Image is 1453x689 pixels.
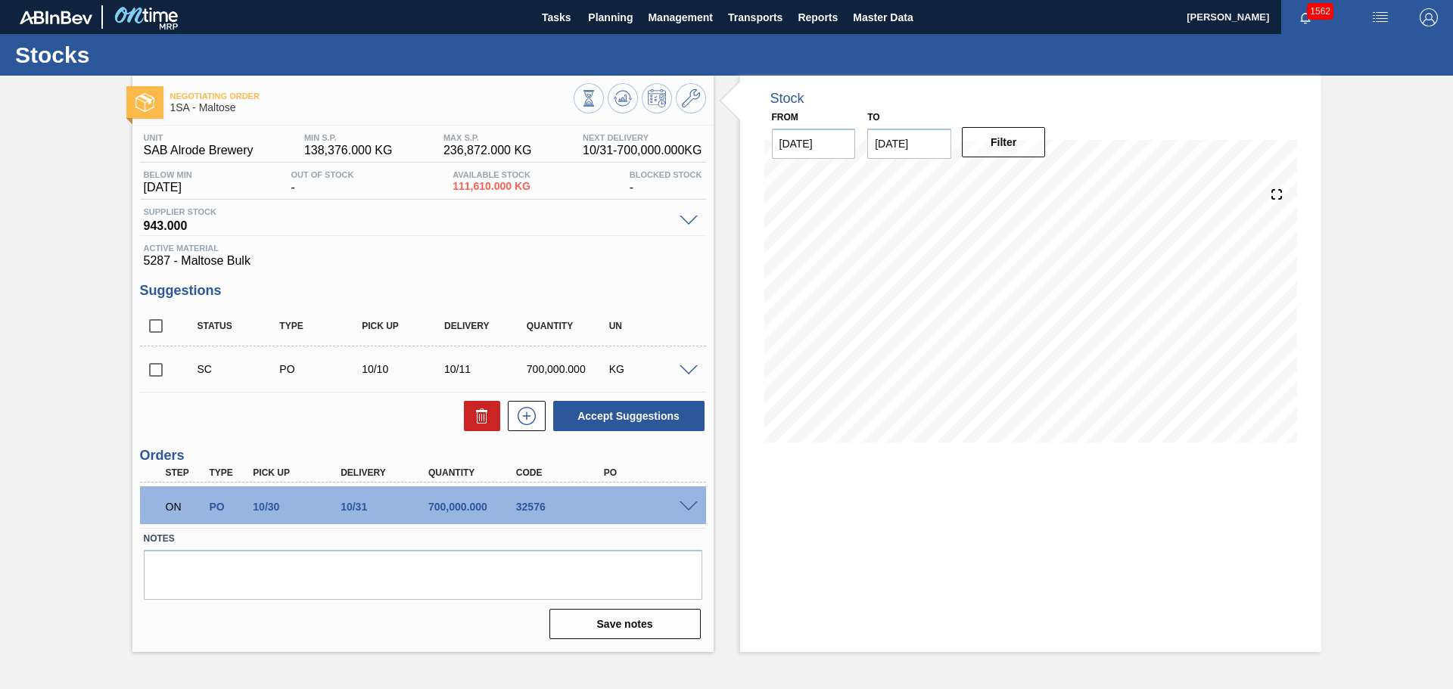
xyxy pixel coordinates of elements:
[162,467,207,478] div: Step
[170,102,574,113] span: 1SA - Maltose
[630,170,702,179] span: Blocked Stock
[772,129,856,159] input: mm/dd/yyyy
[140,448,706,464] h3: Orders
[440,363,532,375] div: 10/11/2025
[867,112,879,123] label: to
[337,467,435,478] div: Delivery
[500,401,546,431] div: New suggestion
[144,207,672,216] span: Supplier Stock
[1307,3,1333,20] span: 1562
[648,8,713,26] span: Management
[249,501,347,513] div: 10/30/2025
[642,83,672,113] button: Schedule Inventory
[588,8,633,26] span: Planning
[144,181,192,194] span: [DATE]
[1420,8,1438,26] img: Logout
[162,490,207,523] div: Negotiating Order
[600,467,698,478] div: PO
[194,321,285,331] div: Status
[194,363,285,375] div: Suggestion Created
[170,92,574,101] span: Negotiating Order
[546,399,706,433] div: Accept Suggestions
[144,216,672,231] span: 943.000
[205,501,250,513] div: Purchase order
[358,321,450,331] div: Pick up
[144,144,254,157] span: SAB Alrode Brewery
[443,144,532,157] span: 236,872.000 KG
[304,144,393,157] span: 138,376.000 KG
[772,112,798,123] label: From
[15,46,284,64] h1: Stocks
[728,8,783,26] span: Transports
[440,321,532,331] div: Delivery
[549,609,701,639] button: Save notes
[523,363,614,375] div: 700,000.000
[443,133,532,142] span: MAX S.P.
[676,83,706,113] button: Go to Master Data / General
[337,501,435,513] div: 10/31/2025
[425,501,523,513] div: 700,000.000
[605,321,697,331] div: UN
[144,170,192,179] span: Below Min
[275,363,367,375] div: Purchase order
[275,321,367,331] div: Type
[512,501,611,513] div: 32576
[144,244,702,253] span: Active Material
[553,401,705,431] button: Accept Suggestions
[626,170,706,194] div: -
[583,144,702,157] span: 10/31 - 700,000.000 KG
[287,170,357,194] div: -
[770,91,804,107] div: Stock
[304,133,393,142] span: MIN S.P.
[144,254,702,268] span: 5287 - Maltose Bulk
[144,133,254,142] span: Unit
[453,170,530,179] span: Available Stock
[291,170,353,179] span: Out Of Stock
[144,528,702,550] label: Notes
[798,8,838,26] span: Reports
[512,467,611,478] div: Code
[140,283,706,299] h3: Suggestions
[608,83,638,113] button: Update Chart
[583,133,702,142] span: Next Delivery
[574,83,604,113] button: Stocks Overview
[249,467,347,478] div: Pick up
[205,467,250,478] div: Type
[605,363,697,375] div: KG
[853,8,913,26] span: Master Data
[425,467,523,478] div: Quantity
[962,127,1046,157] button: Filter
[867,129,951,159] input: mm/dd/yyyy
[135,93,154,112] img: Ícone
[358,363,450,375] div: 10/10/2025
[540,8,573,26] span: Tasks
[456,401,500,431] div: Delete Suggestions
[453,181,530,192] span: 111,610.000 KG
[20,11,92,24] img: TNhmsLtSVTkK8tSr43FrP2fwEKptu5GPRR3wAAAABJRU5ErkJggg==
[1371,8,1389,26] img: userActions
[1281,7,1330,28] button: Notifications
[166,501,204,513] p: ON
[523,321,614,331] div: Quantity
